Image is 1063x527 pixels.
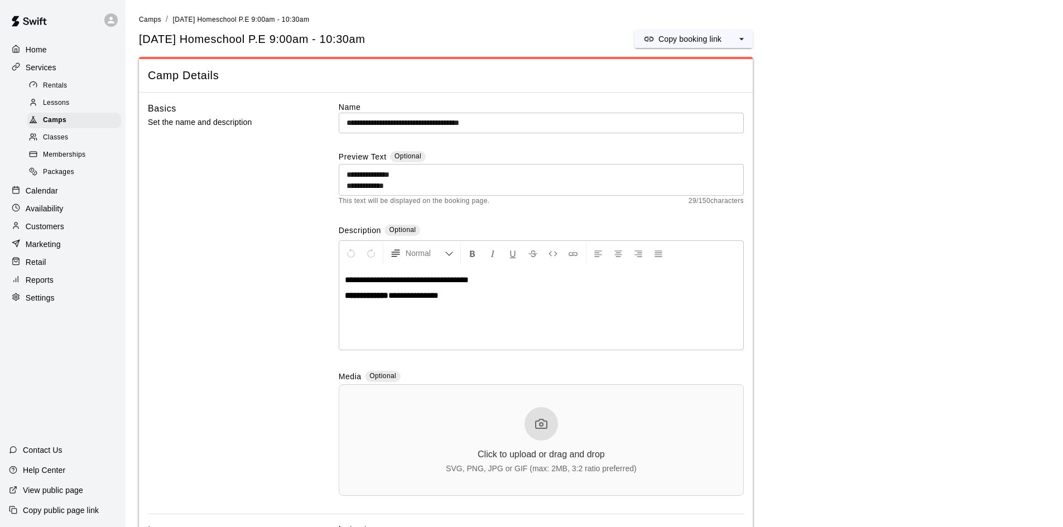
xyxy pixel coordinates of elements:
a: Calendar [9,182,117,199]
a: Classes [27,129,126,147]
p: View public page [23,485,83,496]
button: Right Align [629,243,648,263]
p: Calendar [26,185,58,196]
h5: [DATE] Homeschool P.E 9:00am - 10:30am [139,32,365,47]
div: Lessons [27,95,121,111]
div: split button [634,30,753,48]
p: Contact Us [23,444,62,456]
button: Insert Code [543,243,562,263]
p: Marketing [26,239,61,250]
button: Format Bold [463,243,482,263]
label: Name [339,101,744,113]
p: Settings [26,292,55,303]
span: This text will be displayed on the booking page. [339,196,490,207]
button: Format Strikethrough [523,243,542,263]
a: Rentals [27,77,126,94]
div: Rentals [27,78,121,94]
a: Marketing [9,236,117,253]
span: Packages [43,167,74,178]
p: Services [26,62,56,73]
h6: Basics [148,101,176,116]
span: Optional [389,226,416,234]
div: Click to upload or drag and drop [478,449,605,460]
span: Rentals [43,80,68,91]
div: Classes [27,130,121,146]
span: Camps [43,115,66,126]
button: Justify Align [649,243,668,263]
li: / [166,13,168,25]
button: Format Underline [503,243,522,263]
div: Memberships [27,147,121,163]
button: Copy booking link [634,30,730,48]
a: Camps [27,112,126,129]
label: Description [339,225,381,238]
span: Camps [139,16,161,23]
button: Redo [362,243,381,263]
a: Availability [9,200,117,217]
p: Retail [26,257,46,268]
button: select merge strategy [730,30,753,48]
p: Copy booking link [658,33,722,45]
p: Help Center [23,465,65,476]
a: Home [9,41,117,58]
a: Memberships [27,147,126,164]
span: [DATE] Homeschool P.E 9:00am - 10:30am [172,16,309,23]
button: Center Align [609,243,628,263]
span: Optional [369,372,396,380]
p: Availability [26,203,64,214]
button: Undo [341,243,360,263]
label: Preview Text [339,151,387,164]
p: Reports [26,274,54,286]
a: Reports [9,272,117,288]
span: Memberships [43,149,85,161]
div: Camps [27,113,121,128]
span: Camp Details [148,68,744,83]
p: Set the name and description [148,115,303,129]
a: Retail [9,254,117,270]
a: Settings [9,289,117,306]
p: Home [26,44,47,55]
label: Media [339,371,362,384]
a: Services [9,59,117,76]
a: Customers [9,218,117,235]
nav: breadcrumb [139,13,1050,26]
button: Insert Link [564,243,583,263]
div: Packages [27,165,121,180]
span: Normal [406,248,445,259]
a: Packages [27,164,126,181]
p: Customers [26,221,64,232]
button: Format Italics [483,243,502,263]
span: Classes [43,132,68,143]
button: Left Align [589,243,608,263]
a: Camps [139,14,161,23]
span: Optional [395,152,421,160]
span: 29 / 150 characters [689,196,744,207]
div: SVG, PNG, JPG or GIF (max: 2MB, 3:2 ratio preferred) [446,464,637,473]
button: Formatting Options [386,243,458,263]
a: Lessons [27,94,126,112]
p: Copy public page link [23,505,99,516]
span: Lessons [43,98,70,109]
